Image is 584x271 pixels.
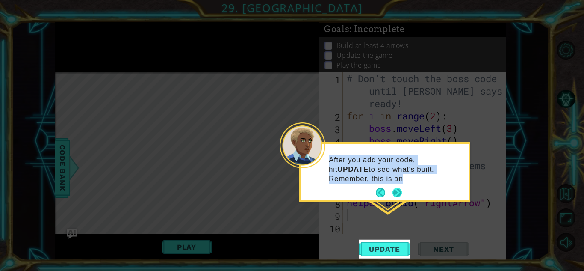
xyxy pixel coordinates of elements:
p: After you add your code, hit to see what's built. Remember, this is an [329,155,463,184]
button: Back [376,188,392,197]
strong: UPDATE [337,165,369,173]
button: Update [359,240,410,259]
button: Next [392,188,403,199]
span: Update [360,245,409,253]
